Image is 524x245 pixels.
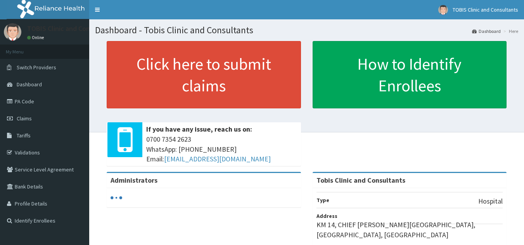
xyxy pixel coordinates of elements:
[502,28,518,34] li: Here
[17,81,42,88] span: Dashboard
[17,115,32,122] span: Claims
[111,176,157,185] b: Administrators
[472,28,501,34] a: Dashboard
[438,5,448,15] img: User Image
[27,25,115,32] p: TOBIS Clinic and Consultants
[17,64,56,71] span: Switch Providers
[4,23,21,41] img: User Image
[27,35,46,40] a: Online
[316,197,329,204] b: Type
[107,41,301,108] a: Click here to submit claims
[453,6,518,13] span: TOBIS Clinic and Consultants
[316,212,337,219] b: Address
[316,176,405,185] strong: Tobis Clinic and Consultants
[316,220,503,240] p: KM 14, CHIEF [PERSON_NAME][GEOGRAPHIC_DATA],[GEOGRAPHIC_DATA], [GEOGRAPHIC_DATA]
[95,25,518,35] h1: Dashboard - Tobis Clinic and Consultants
[146,134,297,164] span: 0700 7354 2623 WhatsApp: [PHONE_NUMBER] Email:
[17,132,31,139] span: Tariffs
[111,192,122,204] svg: audio-loading
[146,125,252,134] b: If you have any issue, reach us on:
[164,154,271,163] a: [EMAIL_ADDRESS][DOMAIN_NAME]
[478,196,503,206] p: Hospital
[313,41,507,108] a: How to Identify Enrollees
